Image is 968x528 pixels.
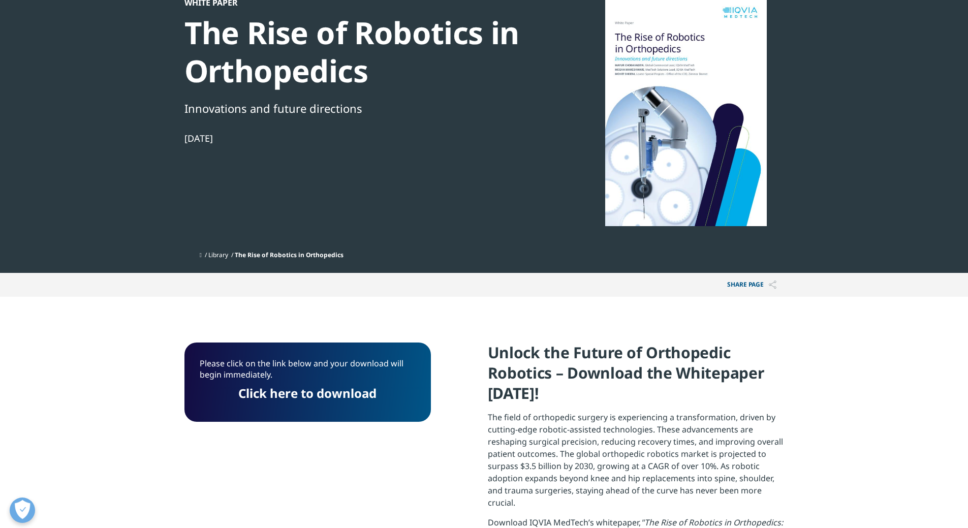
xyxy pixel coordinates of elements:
[208,251,228,259] a: Library
[10,498,35,523] button: Open Preferences
[769,281,776,289] img: Share PAGE
[235,251,344,259] span: The Rise of Robotics in Orthopedics
[720,273,784,297] button: Share PAGEShare PAGE
[184,132,533,144] div: [DATE]
[720,273,784,297] p: Share PAGE
[238,385,377,401] a: Click here to download
[488,343,784,411] h4: Unlock the Future of Orthopedic Robotics – Download the Whitepaper [DATE]!
[184,100,533,117] div: Innovations and future directions
[488,411,784,516] p: The field of orthopedic surgery is experiencing a transformation, driven by cutting-edge robotic-...
[200,358,416,388] p: Please click on the link below and your download will begin immediately.
[184,14,533,90] div: The Rise of Robotics in Orthopedics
